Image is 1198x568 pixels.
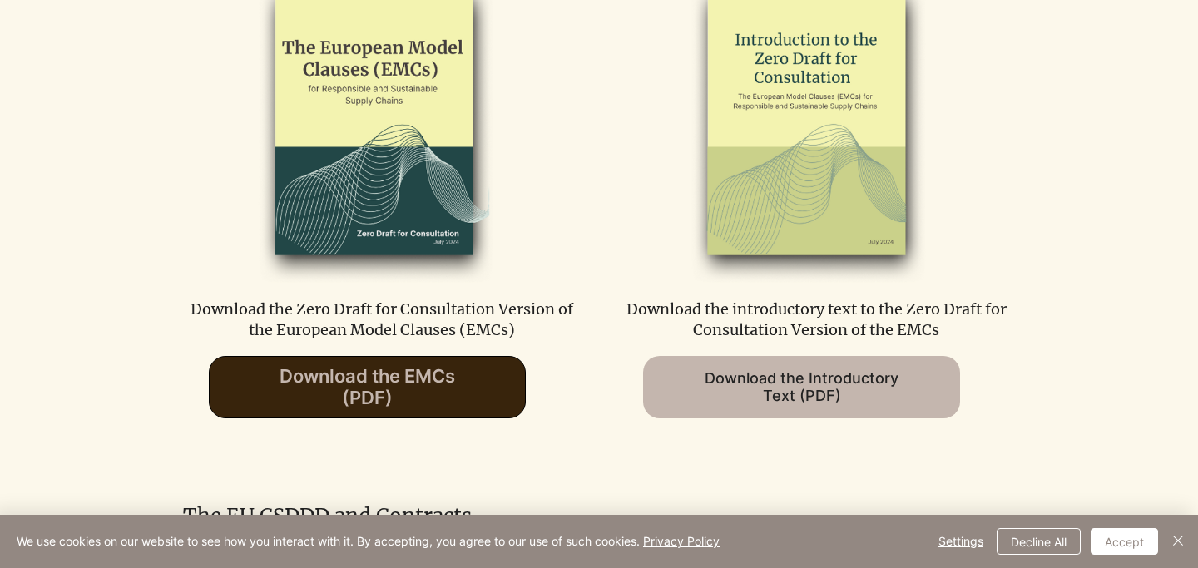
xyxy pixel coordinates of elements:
button: Decline All [997,528,1081,555]
p: Download the introductory text to the Zero Draft for Consultation Version of the EMCs [618,299,1014,340]
p: Download the Zero Draft for Consultation Version of the European Model Clauses (EMCs) [184,299,580,340]
a: Download the Introductory Text (PDF) [643,356,960,418]
span: We use cookies on our website to see how you interact with it. By accepting, you agree to our use... [17,534,720,549]
button: Accept [1091,528,1158,555]
a: Download the EMCs (PDF) [209,356,526,418]
img: Close [1168,531,1188,551]
a: Privacy Policy [643,534,720,548]
span: Download the Introductory Text (PDF) [705,369,898,404]
button: Close [1168,528,1188,555]
h2: The EU CSDDD and Contracts [183,502,1015,531]
span: Settings [938,529,983,554]
span: Download the EMCs (PDF) [280,365,455,408]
